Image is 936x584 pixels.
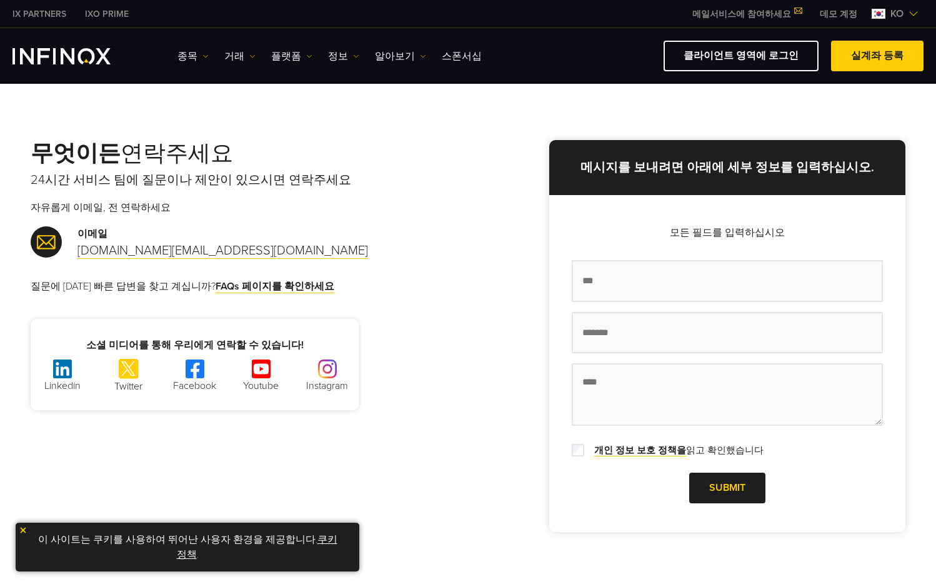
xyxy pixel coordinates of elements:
[31,279,468,294] p: 질문에 [DATE] 빠른 답변을 찾고 계십니까?
[271,49,312,64] a: 플랫폼
[587,443,764,458] label: 읽고 확인했습니다
[31,200,468,215] p: 자유롭게 이메일, 전 연락하세요
[19,526,27,535] img: yellow close icon
[230,378,292,393] p: Youtube
[76,8,138,21] a: INFINOX
[664,41,819,71] a: 클라이언트 영역에 로그인
[224,49,256,64] a: 거래
[77,228,107,240] strong: 이메일
[594,445,686,456] a: 개인 정보 보호 정책을
[177,49,209,64] a: 종목
[689,473,765,503] a: Submit
[86,339,304,351] strong: 소셜 미디어를 통해 우리에게 연락할 수 있습니다!
[3,8,76,21] a: INFINOX
[31,171,468,189] p: 24시간 서비스 팀에 질문이나 제안이 있으시면 연락주세요
[77,243,368,259] a: [DOMAIN_NAME][EMAIL_ADDRESS][DOMAIN_NAME]
[296,378,359,393] p: Instagram
[572,225,883,240] p: 모든 필드를 입력하십시오
[683,9,810,19] a: 메일서비스에 참여하세요
[442,49,482,64] a: 스폰서십
[580,160,874,175] strong: 메시지를 보내려면 아래에 세부 정보를 입력하십시오.
[97,379,160,394] p: Twitter
[831,41,924,71] a: 실계좌 등록
[12,48,140,64] a: INFINOX Logo
[375,49,426,64] a: 알아보기
[810,8,867,21] a: INFINOX MENU
[31,378,94,393] p: Linkedin
[164,378,226,393] p: Facebook
[885,6,909,21] span: ko
[22,529,353,565] p: 이 사이트는 쿠키를 사용하여 뛰어난 사용자 환경을 제공합니다. .
[328,49,359,64] a: 정보
[31,140,468,168] h2: 연락주세요
[216,280,334,293] a: FAQs 페이지를 확인하세요
[31,140,121,167] strong: 무엇이든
